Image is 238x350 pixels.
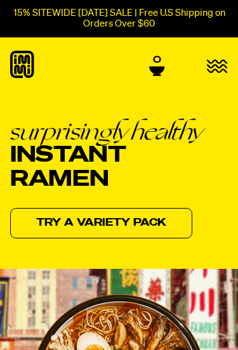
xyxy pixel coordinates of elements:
[10,208,192,238] a: Try a variety pack
[149,55,165,76] a: 0
[10,119,228,193] h1: Instant Ramen
[10,119,228,144] em: surprisingly healthy
[153,55,161,66] span: 0
[10,8,228,30] p: 15% SITEWIDE [DATE] SALE | Free U.S Shipping on Orders Over $60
